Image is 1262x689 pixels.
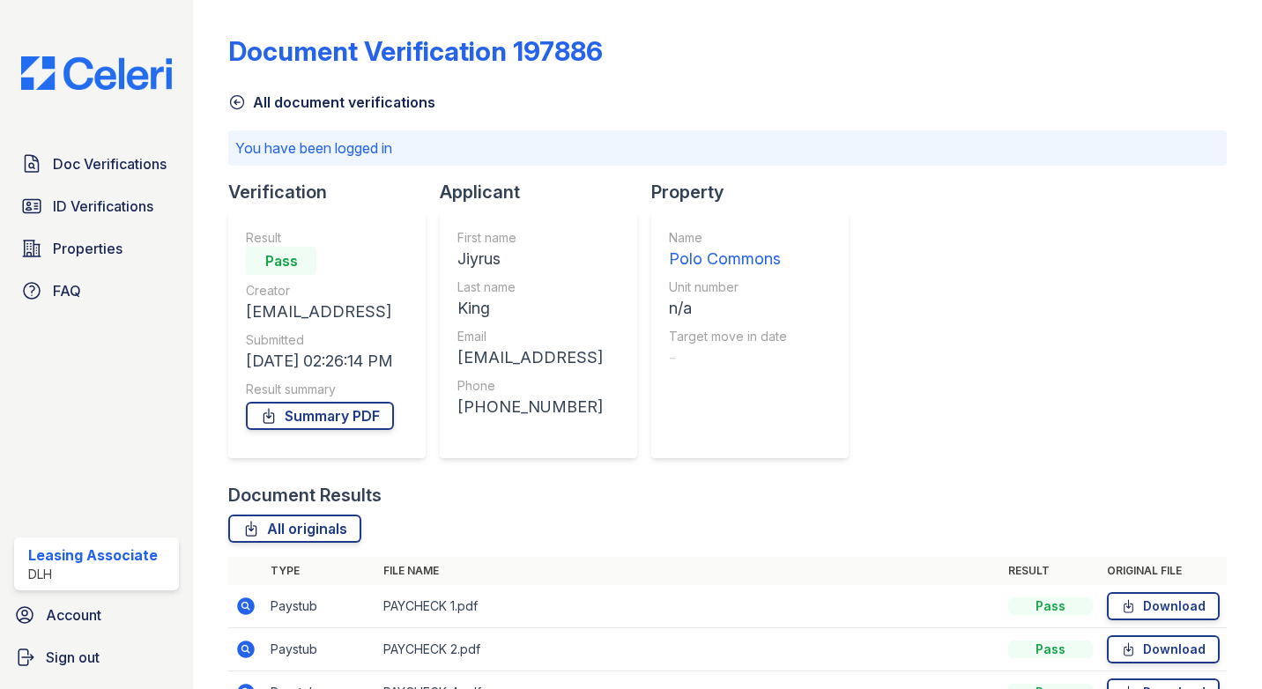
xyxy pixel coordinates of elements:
div: [DATE] 02:26:14 PM [246,349,394,374]
div: Result [246,229,394,247]
div: Document Verification 197886 [228,35,603,67]
a: Summary PDF [246,402,394,430]
td: PAYCHECK 1.pdf [376,585,1001,628]
div: Submitted [246,331,394,349]
a: Doc Verifications [14,146,179,182]
div: Name [669,229,787,247]
td: Paystub [264,628,376,671]
div: Pass [1008,641,1093,658]
div: - [669,345,787,370]
span: FAQ [53,280,81,301]
a: All document verifications [228,92,435,113]
a: Sign out [7,640,186,675]
div: Result summary [246,381,394,398]
div: Jiyrus [457,247,603,271]
div: Phone [457,377,603,395]
div: [EMAIL_ADDRESS] [457,345,603,370]
div: n/a [669,296,787,321]
th: Result [1001,557,1100,585]
div: Applicant [440,180,651,204]
td: PAYCHECK 2.pdf [376,628,1001,671]
div: [EMAIL_ADDRESS] [246,300,394,324]
p: You have been logged in [235,137,1220,159]
div: King [457,296,603,321]
div: Pass [246,247,316,275]
a: Account [7,597,186,633]
div: Unit number [669,278,787,296]
div: Last name [457,278,603,296]
td: Paystub [264,585,376,628]
div: Pass [1008,597,1093,615]
div: Leasing Associate [28,545,158,566]
div: Document Results [228,483,382,507]
a: ID Verifications [14,189,179,224]
th: Original file [1100,557,1227,585]
div: Property [651,180,863,204]
span: Properties [53,238,122,259]
th: Type [264,557,376,585]
div: First name [457,229,603,247]
span: ID Verifications [53,196,153,217]
a: Download [1107,635,1220,663]
div: [PHONE_NUMBER] [457,395,603,419]
a: Name Polo Commons [669,229,787,271]
a: Properties [14,231,179,266]
a: Download [1107,592,1220,620]
a: FAQ [14,273,179,308]
span: Account [46,604,101,626]
div: Target move in date [669,328,787,345]
span: Doc Verifications [53,153,167,174]
div: Creator [246,282,394,300]
span: Sign out [46,647,100,668]
div: Verification [228,180,440,204]
th: File name [376,557,1001,585]
div: DLH [28,566,158,583]
a: All originals [228,515,361,543]
img: CE_Logo_Blue-a8612792a0a2168367f1c8372b55b34899dd931a85d93a1a3d3e32e68fde9ad4.png [7,56,186,90]
div: Polo Commons [669,247,787,271]
div: Email [457,328,603,345]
